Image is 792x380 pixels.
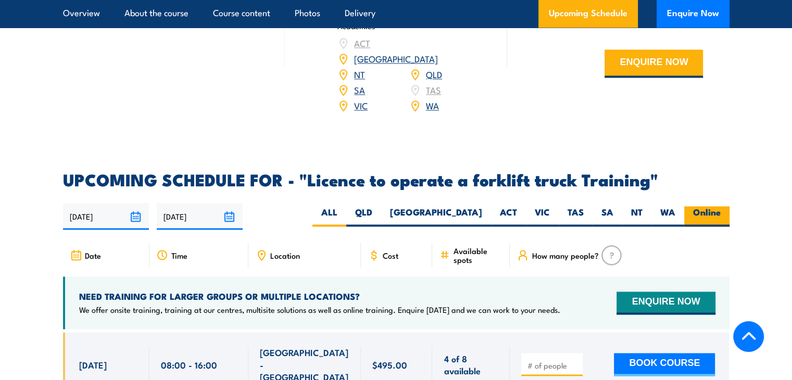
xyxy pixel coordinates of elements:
[157,203,243,230] input: To date
[491,206,526,226] label: ACT
[651,206,684,226] label: WA
[527,360,579,371] input: # of people
[85,251,101,260] span: Date
[559,206,593,226] label: TAS
[532,251,598,260] span: How many people?
[617,292,715,314] button: ENQUIRE NOW
[354,99,368,111] a: VIC
[63,203,149,230] input: From date
[79,305,560,315] p: We offer onsite training, training at our centres, multisite solutions as well as online training...
[605,49,703,78] button: ENQUIRE NOW
[614,353,715,376] button: BOOK COURSE
[354,83,365,96] a: SA
[372,359,407,371] span: $495.00
[444,352,498,377] span: 4 of 8 available
[593,206,622,226] label: SA
[526,206,559,226] label: VIC
[346,206,381,226] label: QLD
[312,206,346,226] label: ALL
[161,359,217,371] span: 08:00 - 16:00
[79,359,107,371] span: [DATE]
[453,246,502,264] span: Available spots
[684,206,730,226] label: Online
[354,68,365,80] a: NT
[622,206,651,226] label: NT
[79,290,560,302] h4: NEED TRAINING FOR LARGER GROUPS OR MULTIPLE LOCATIONS?
[426,68,442,80] a: QLD
[381,206,491,226] label: [GEOGRAPHIC_DATA]
[171,251,187,260] span: Time
[270,251,300,260] span: Location
[63,172,730,186] h2: UPCOMING SCHEDULE FOR - "Licence to operate a forklift truck Training"
[426,99,439,111] a: WA
[383,251,398,260] span: Cost
[354,52,438,65] a: [GEOGRAPHIC_DATA]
